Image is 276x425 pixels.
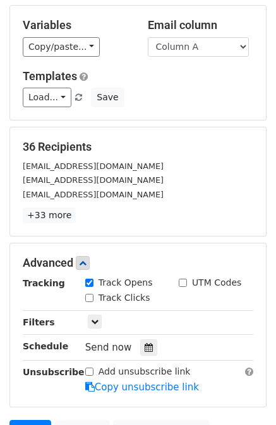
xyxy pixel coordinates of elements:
h5: Advanced [23,256,253,270]
label: UTM Codes [192,276,241,289]
label: Track Opens [99,276,153,289]
h5: Variables [23,18,129,32]
button: Save [91,88,124,107]
label: Track Clicks [99,291,150,305]
a: +33 more [23,207,76,223]
span: Send now [85,342,132,353]
small: [EMAIL_ADDRESS][DOMAIN_NAME] [23,161,164,171]
a: Templates [23,69,77,83]
small: [EMAIL_ADDRESS][DOMAIN_NAME] [23,175,164,185]
a: Load... [23,88,71,107]
strong: Tracking [23,278,65,288]
strong: Filters [23,317,55,327]
label: Add unsubscribe link [99,365,191,378]
strong: Unsubscribe [23,367,85,377]
h5: Email column [148,18,254,32]
iframe: Chat Widget [213,364,276,425]
a: Copy unsubscribe link [85,381,199,393]
a: Copy/paste... [23,37,100,57]
small: [EMAIL_ADDRESS][DOMAIN_NAME] [23,190,164,199]
h5: 36 Recipients [23,140,253,154]
strong: Schedule [23,341,68,351]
